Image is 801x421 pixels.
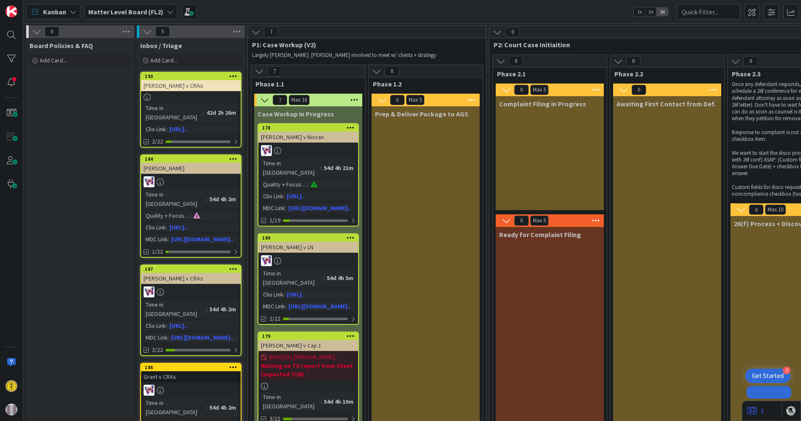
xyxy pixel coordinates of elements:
[144,103,203,122] div: Time in [GEOGRAPHIC_DATA]
[262,333,358,339] div: 179
[747,406,764,416] a: 1
[509,56,523,66] span: 0
[390,95,405,105] span: 0
[320,163,322,173] span: :
[322,163,356,173] div: 54d 4h 21m
[166,223,167,232] span: :
[320,397,322,406] span: :
[677,4,740,19] input: Quick Filter...
[171,334,234,341] a: [URL][DOMAIN_NAME]..
[140,154,242,258] a: 184[PERSON_NAME]DBTime in [GEOGRAPHIC_DATA]:54d 4h 2mQuality + Focus Level:Clio Link:[URL]..MDC L...
[261,392,320,411] div: Time in [GEOGRAPHIC_DATA]
[258,145,358,156] div: DB
[45,27,59,37] span: 0
[261,180,307,189] div: Quality + Focus Level
[145,266,241,272] div: 187
[291,98,307,102] div: Max 10
[744,56,758,66] span: 0
[141,265,241,273] div: 187
[634,8,645,16] span: 1x
[144,385,155,396] img: DB
[30,41,93,50] span: Board Policies & FAQ
[140,72,242,148] a: 193[PERSON_NAME] v CRAsTime in [GEOGRAPHIC_DATA]:42d 2h 26mClio Link:[URL]..2/22
[166,124,167,134] span: :
[190,211,191,220] span: :
[258,255,358,266] div: DB
[206,194,207,204] span: :
[204,108,238,117] div: 42d 2h 26m
[499,230,581,239] span: Ready for Complaint Filing
[325,273,356,283] div: 54d 4h 5m
[258,124,358,143] div: 178[PERSON_NAME] v Nissan
[261,362,356,378] b: Waiting on TU report from Client (expected 7/25)
[626,56,641,66] span: 0
[141,155,241,174] div: 184[PERSON_NAME]
[252,52,463,59] p: Largely [PERSON_NAME]. [PERSON_NAME] involved to meet w/ clients + strategy
[499,100,586,108] span: Complaint Filing in Progress
[141,371,241,382] div: Grant v CRAs
[144,286,155,297] img: DB
[264,27,278,37] span: 7
[5,404,17,416] img: avatar
[144,124,166,134] div: Clio Link
[514,85,529,95] span: 0
[141,385,241,396] div: DB
[141,364,241,382] div: 186Grant v CRAs
[269,353,339,362] span: [DATE] By [PERSON_NAME]...
[409,98,422,102] div: Max 5
[632,85,646,95] span: 0
[140,264,242,356] a: 187[PERSON_NAME] v CRAsDBTime in [GEOGRAPHIC_DATA]:54d 4h 2mClio Link:[URL]..MDC Link:[URL][DOMAI...
[141,364,241,371] div: 186
[258,332,358,340] div: 179
[150,57,177,64] span: Add Card...
[141,265,241,284] div: 187[PERSON_NAME] v CRAs
[207,305,238,314] div: 54d 4h 2m
[40,57,67,64] span: Add Card...
[258,340,358,351] div: [PERSON_NAME] v Cap 1
[261,255,272,266] img: DB
[262,235,358,241] div: 180
[145,156,241,162] div: 184
[261,145,272,156] img: DB
[152,345,163,354] span: 3/22
[166,321,167,330] span: :
[752,372,784,380] div: Get Started
[261,269,323,287] div: Time in [GEOGRAPHIC_DATA]
[749,205,763,215] span: 0
[168,333,169,342] span: :
[155,27,170,37] span: 5
[258,123,359,227] a: 178[PERSON_NAME] v NissanDBTime in [GEOGRAPHIC_DATA]:54d 4h 21mQuality + Focus Level:Clio Link:[U...
[373,80,472,88] span: Phase 1.2
[141,155,241,163] div: 184
[43,7,66,17] span: Kanban
[283,290,285,299] span: :
[385,66,399,76] span: 0
[171,235,234,243] a: [URL][DOMAIN_NAME]..
[152,137,163,146] span: 2/22
[657,8,668,16] span: 3x
[207,194,238,204] div: 54d 4h 2m
[273,95,287,105] span: 7
[258,110,334,118] span: Case Workup in Progress
[206,305,207,314] span: :
[169,224,187,231] a: [URL]..
[269,216,280,225] span: 2/19
[206,403,207,412] span: :
[645,8,657,16] span: 2x
[144,300,206,318] div: Time in [GEOGRAPHIC_DATA]
[168,235,169,244] span: :
[258,124,358,132] div: 178
[144,398,206,417] div: Time in [GEOGRAPHIC_DATA]
[144,235,168,244] div: MDC Link
[783,367,790,374] div: 2
[88,8,163,16] b: Matter Level Board (FL2)
[145,364,241,370] div: 186
[141,80,241,91] div: [PERSON_NAME] v CRAs
[288,204,351,212] a: [URL][DOMAIN_NAME]..
[144,211,190,220] div: Quality + Focus Level
[261,290,283,299] div: Clio Link
[141,163,241,174] div: [PERSON_NAME]
[258,132,358,143] div: [PERSON_NAME] v Nissan
[261,302,285,311] div: MDC Link
[285,302,286,311] span: :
